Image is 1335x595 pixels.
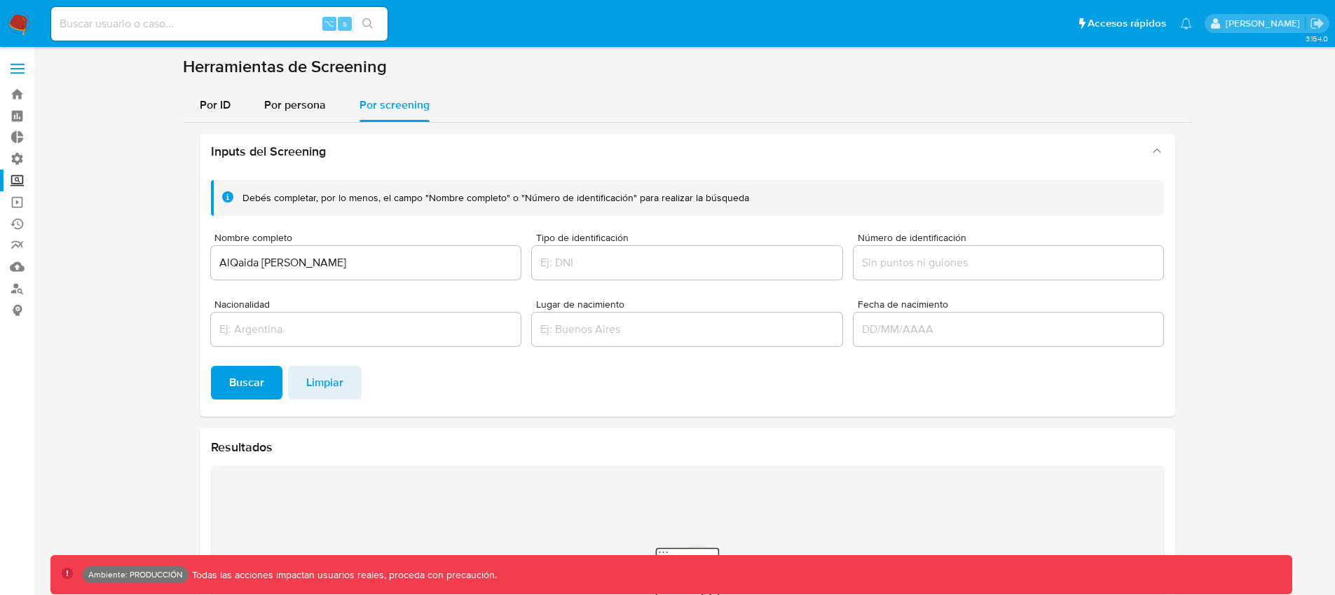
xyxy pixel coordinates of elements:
p: Todas las acciones impactan usuarios reales, proceda con precaución. [189,568,497,582]
button: search-icon [353,14,382,34]
a: Salir [1310,16,1324,31]
p: Ambiente: PRODUCCIÓN [88,572,183,577]
p: federico.falavigna@mercadolibre.com [1226,17,1305,30]
span: s [343,17,347,30]
span: ⌥ [324,17,334,30]
a: Notificaciones [1180,18,1192,29]
input: Buscar usuario o caso... [51,15,388,33]
span: Accesos rápidos [1088,16,1166,31]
